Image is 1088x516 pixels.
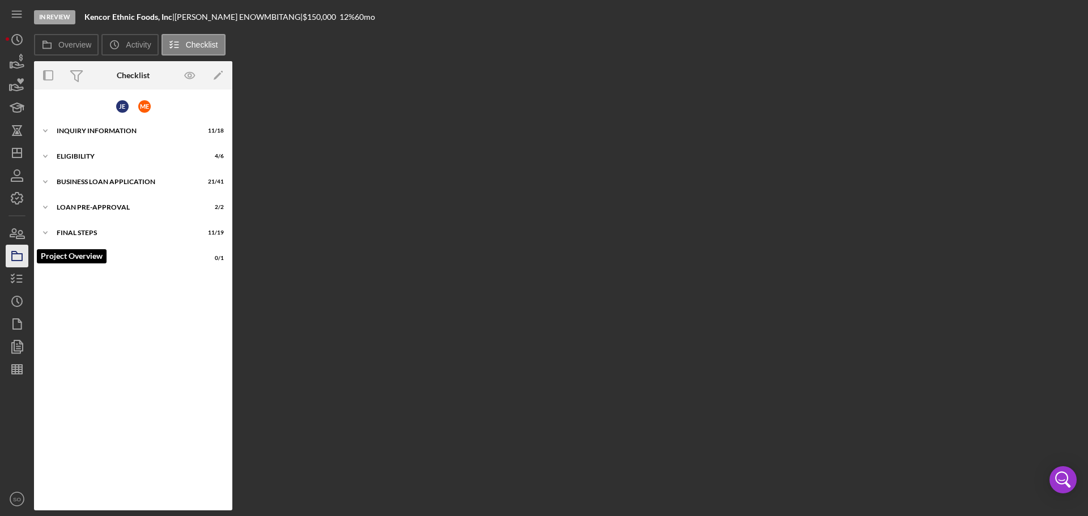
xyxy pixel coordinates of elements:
[101,34,158,56] button: Activity
[203,127,224,134] div: 11 / 18
[117,71,150,80] div: Checklist
[1049,466,1077,493] div: Open Intercom Messenger
[186,40,218,49] label: Checklist
[34,10,75,24] div: In Review
[203,229,224,236] div: 11 / 19
[203,178,224,185] div: 21 / 41
[84,12,175,22] div: |
[13,496,21,502] text: SO
[355,12,375,22] div: 60 mo
[84,12,172,22] b: Kencor Ethnic Foods, Inc
[161,34,226,56] button: Checklist
[34,34,99,56] button: Overview
[57,178,195,185] div: BUSINESS LOAN APPLICATION
[6,488,28,510] button: SO
[57,127,195,134] div: INQUIRY INFORMATION
[203,153,224,160] div: 4 / 6
[175,12,303,22] div: [PERSON_NAME] ENOWMBITANG |
[203,255,224,262] div: 0 / 1
[57,153,195,160] div: ELIGIBILITY
[116,100,129,113] div: J E
[57,229,195,236] div: FINAL STEPS
[58,40,91,49] label: Overview
[138,100,151,113] div: M E
[339,12,355,22] div: 12 %
[126,40,151,49] label: Activity
[203,204,224,211] div: 2 / 2
[303,12,336,22] span: $150,000
[57,204,195,211] div: LOAN PRE-APPROVAL
[57,255,195,262] div: LOAN FUNDED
